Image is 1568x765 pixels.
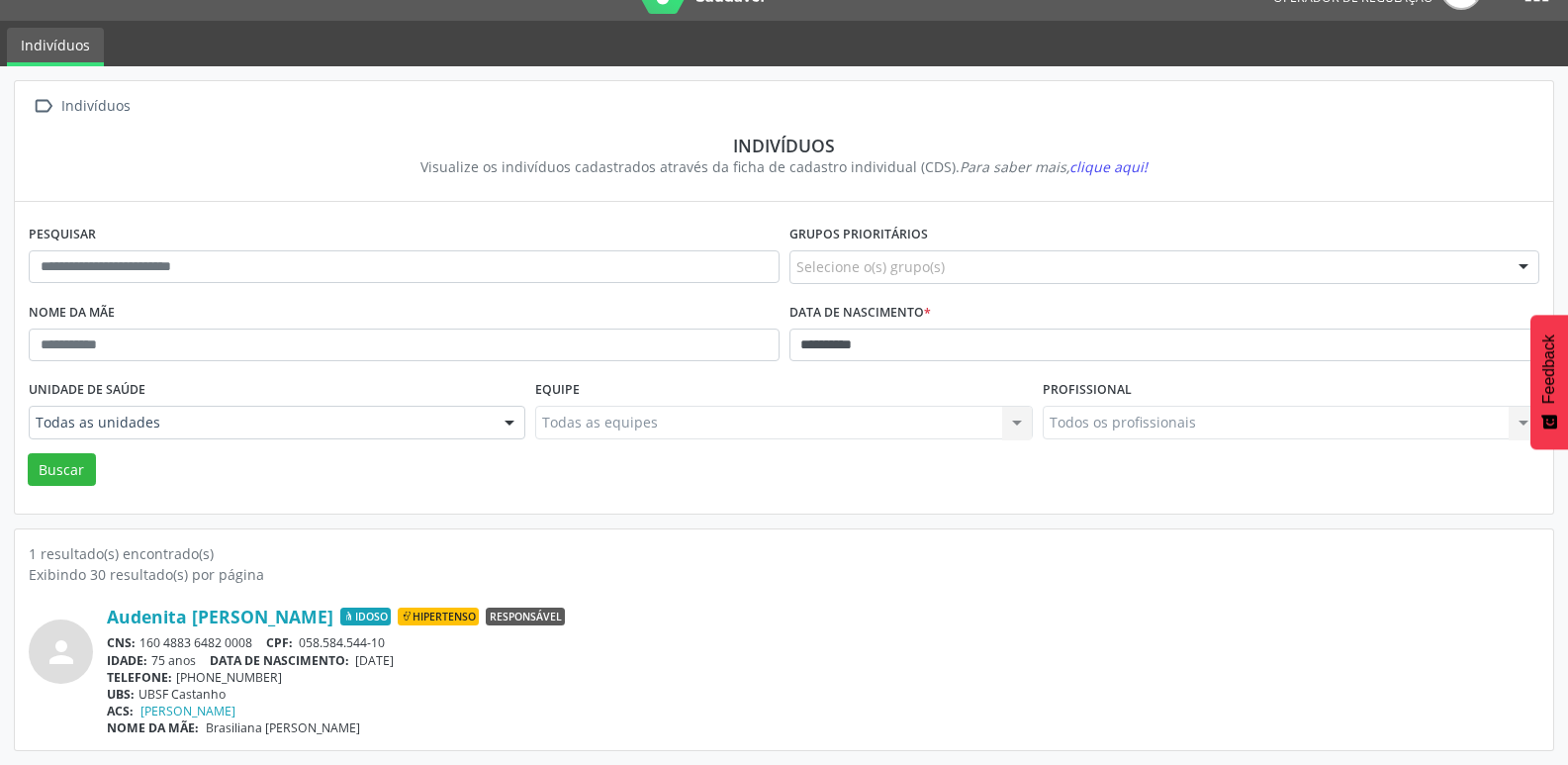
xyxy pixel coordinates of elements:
[43,156,1525,177] div: Visualize os indivíduos cadastrados através da ficha de cadastro individual (CDS).
[486,608,565,625] span: Responsável
[29,92,134,121] a:  Indivíduos
[57,92,134,121] div: Indivíduos
[107,634,1539,651] div: 160 4883 6482 0008
[107,686,1539,703] div: UBSF Castanho
[29,220,96,250] label: Pesquisar
[535,375,580,406] label: Equipe
[44,634,79,670] i: person
[29,564,1539,585] div: Exibindo 30 resultado(s) por página
[960,157,1148,176] i: Para saber mais,
[266,634,293,651] span: CPF:
[36,413,485,432] span: Todas as unidades
[796,256,945,277] span: Selecione o(s) grupo(s)
[29,92,57,121] i: 
[1043,375,1132,406] label: Profissional
[28,453,96,487] button: Buscar
[107,686,135,703] span: UBS:
[140,703,235,719] a: [PERSON_NAME]
[107,719,199,736] span: NOME DA MÃE:
[355,652,394,669] span: [DATE]
[107,652,147,669] span: IDADE:
[340,608,391,625] span: Idoso
[107,669,1539,686] div: [PHONE_NUMBER]
[107,634,136,651] span: CNS:
[1530,315,1568,449] button: Feedback - Mostrar pesquisa
[29,543,1539,564] div: 1 resultado(s) encontrado(s)
[789,220,928,250] label: Grupos prioritários
[210,652,349,669] span: DATA DE NASCIMENTO:
[7,28,104,66] a: Indivíduos
[29,298,115,329] label: Nome da mãe
[107,652,1539,669] div: 75 anos
[107,703,134,719] span: ACS:
[29,375,145,406] label: Unidade de saúde
[299,634,385,651] span: 058.584.544-10
[107,606,333,627] a: Audenita [PERSON_NAME]
[398,608,479,625] span: Hipertenso
[107,669,172,686] span: TELEFONE:
[1540,335,1558,404] span: Feedback
[1069,157,1148,176] span: clique aqui!
[43,135,1525,156] div: Indivíduos
[206,719,360,736] span: Brasiliana [PERSON_NAME]
[789,298,931,329] label: Data de nascimento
